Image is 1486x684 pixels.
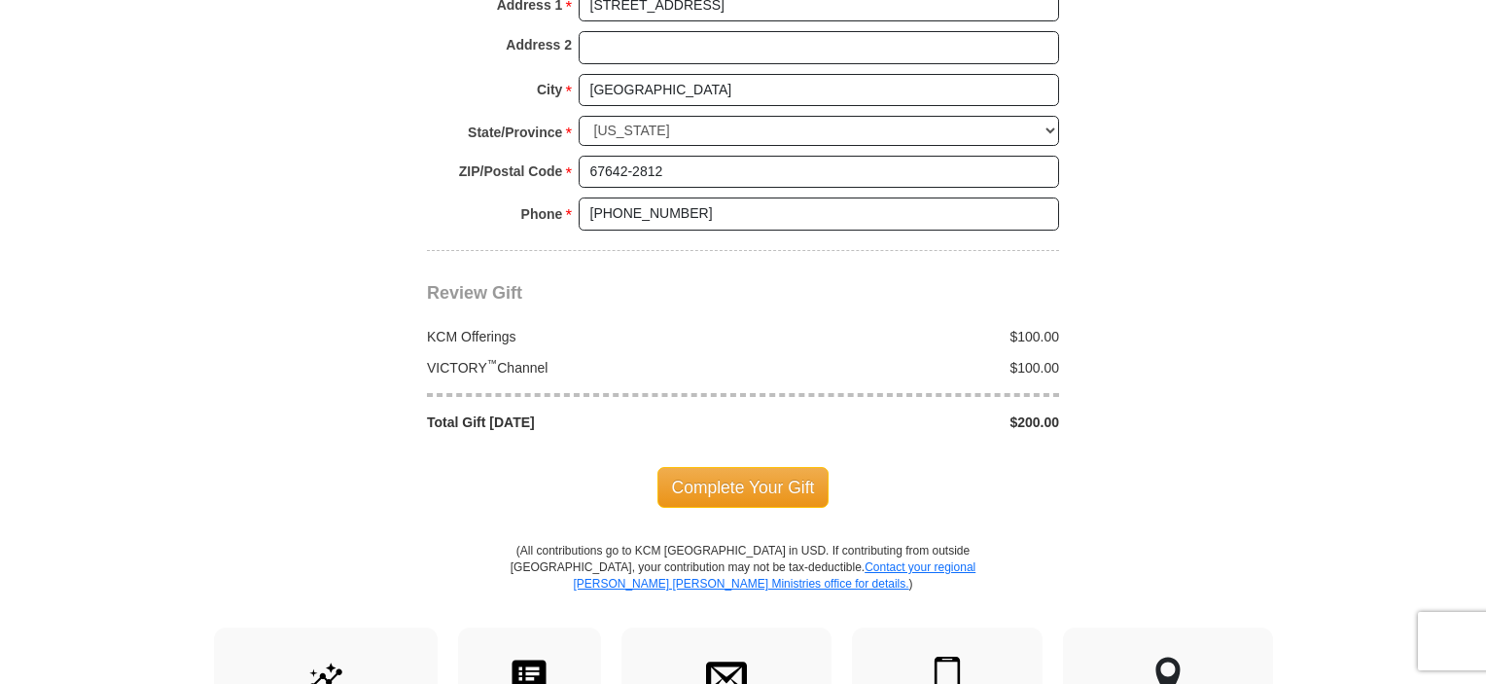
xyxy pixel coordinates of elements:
sup: ™ [487,357,498,369]
strong: Address 2 [506,31,572,58]
strong: ZIP/Postal Code [459,158,563,185]
strong: Phone [521,200,563,228]
div: $100.00 [743,358,1070,378]
div: VICTORY Channel [417,358,744,378]
strong: City [537,76,562,103]
span: Review Gift [427,283,522,303]
div: Total Gift [DATE] [417,413,744,432]
p: (All contributions go to KCM [GEOGRAPHIC_DATA] in USD. If contributing from outside [GEOGRAPHIC_D... [510,543,976,628]
div: KCM Offerings [417,327,744,346]
strong: State/Province [468,119,562,146]
span: Complete Your Gift [657,467,830,508]
div: $200.00 [743,413,1070,432]
div: $100.00 [743,327,1070,346]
